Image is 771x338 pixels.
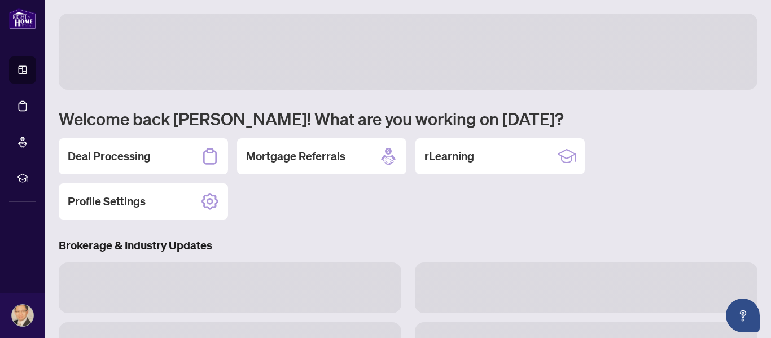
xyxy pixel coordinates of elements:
h2: Deal Processing [68,148,151,164]
h3: Brokerage & Industry Updates [59,238,757,253]
h1: Welcome back [PERSON_NAME]! What are you working on [DATE]? [59,108,757,129]
h2: Profile Settings [68,194,146,209]
h2: rLearning [424,148,474,164]
h2: Mortgage Referrals [246,148,345,164]
img: logo [9,8,36,29]
button: Open asap [726,299,760,332]
img: Profile Icon [12,305,33,326]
